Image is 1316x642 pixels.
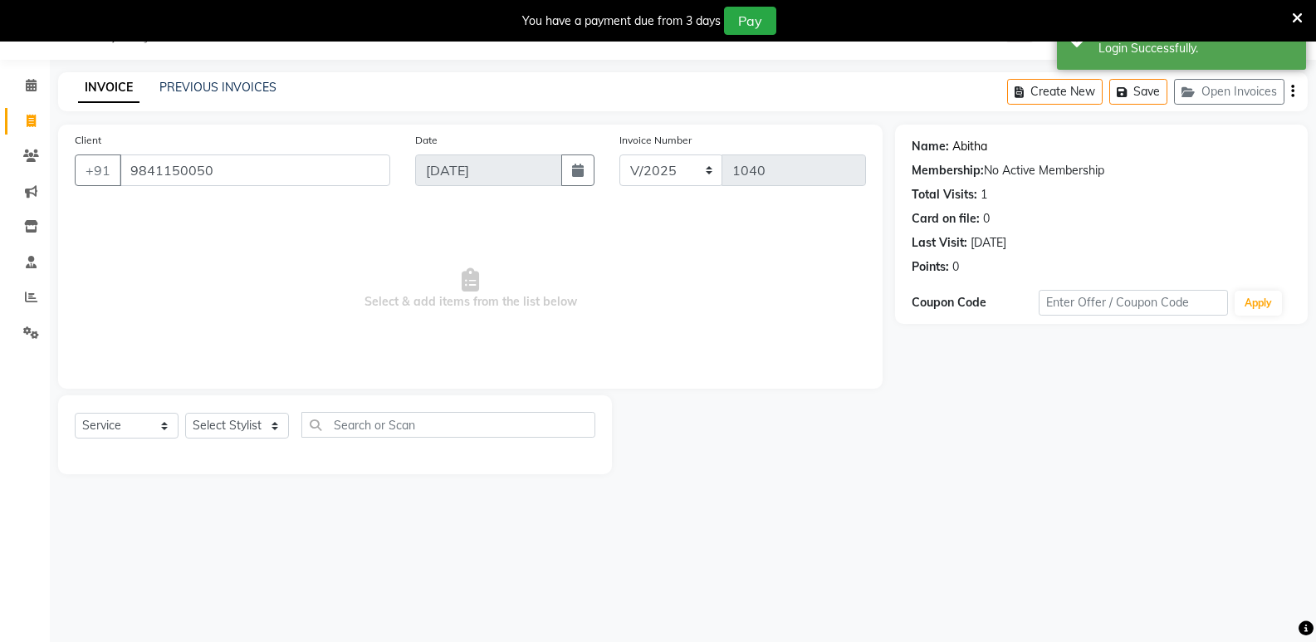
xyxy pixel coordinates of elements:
[75,154,121,186] button: +91
[75,133,101,148] label: Client
[912,294,1038,311] div: Coupon Code
[952,138,987,155] a: Abitha
[983,210,990,228] div: 0
[1098,40,1294,57] div: Login Successfully.
[1174,79,1284,105] button: Open Invoices
[912,186,977,203] div: Total Visits:
[415,133,438,148] label: Date
[912,162,984,179] div: Membership:
[1235,291,1282,316] button: Apply
[912,138,949,155] div: Name:
[120,154,390,186] input: Search by Name/Mobile/Email/Code
[912,258,949,276] div: Points:
[159,80,276,95] a: PREVIOUS INVOICES
[522,12,721,30] div: You have a payment due from 3 days
[981,186,987,203] div: 1
[619,133,692,148] label: Invoice Number
[75,206,866,372] span: Select & add items from the list below
[912,162,1291,179] div: No Active Membership
[724,7,776,35] button: Pay
[1109,79,1167,105] button: Save
[952,258,959,276] div: 0
[1039,290,1228,316] input: Enter Offer / Coupon Code
[912,234,967,252] div: Last Visit:
[1007,79,1103,105] button: Create New
[78,73,139,103] a: INVOICE
[971,234,1006,252] div: [DATE]
[301,412,595,438] input: Search or Scan
[912,210,980,228] div: Card on file:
